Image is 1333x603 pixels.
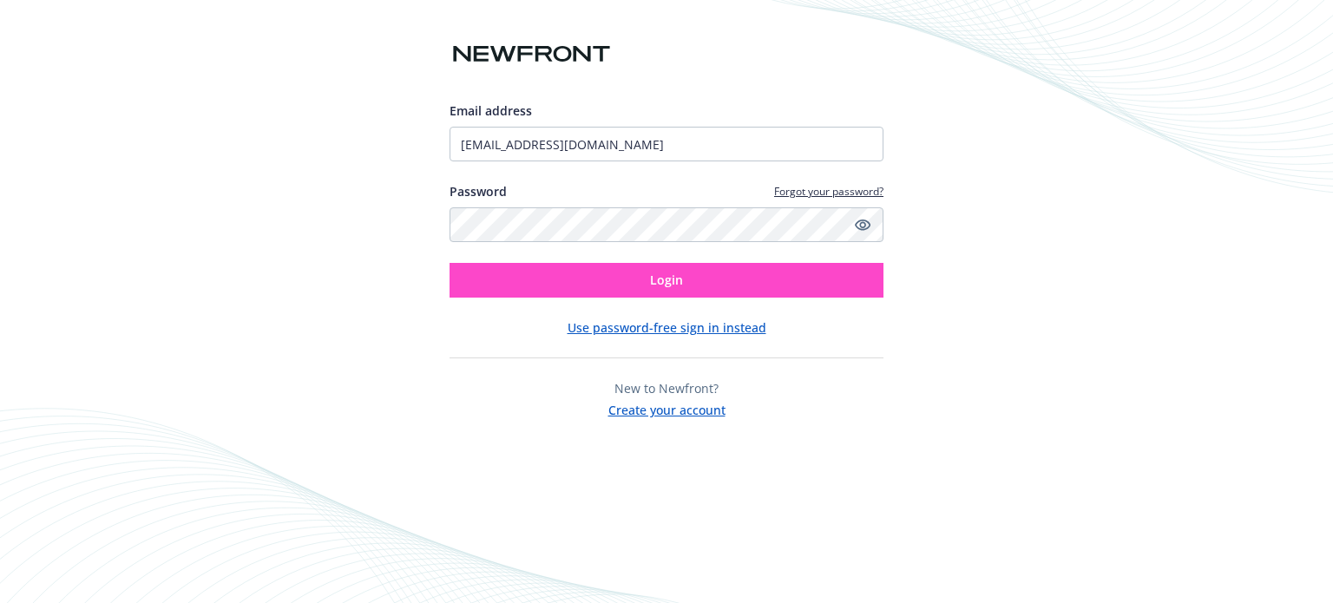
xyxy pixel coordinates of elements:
[450,102,532,119] span: Email address
[614,380,719,397] span: New to Newfront?
[650,272,683,288] span: Login
[450,182,507,200] label: Password
[774,184,883,199] a: Forgot your password?
[450,39,614,69] img: Newfront logo
[450,207,883,242] input: Enter your password
[568,318,766,337] button: Use password-free sign in instead
[852,214,873,235] a: Show password
[450,127,883,161] input: Enter your email
[450,263,883,298] button: Login
[608,397,726,419] button: Create your account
